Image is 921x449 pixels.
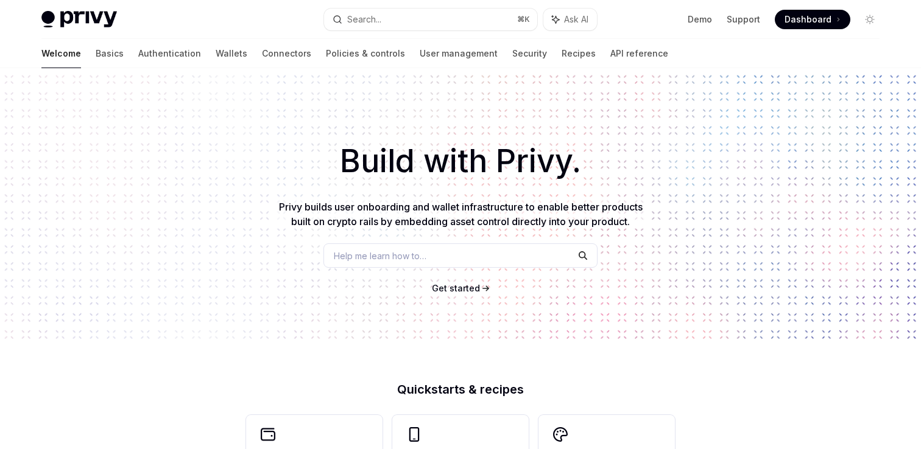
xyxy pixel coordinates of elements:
span: Help me learn how to… [334,249,426,262]
a: Welcome [41,39,81,68]
a: Security [512,39,547,68]
div: Search... [347,12,381,27]
a: Support [727,13,760,26]
a: Demo [688,13,712,26]
a: Basics [96,39,124,68]
span: Dashboard [785,13,831,26]
span: Get started [432,283,480,293]
a: Recipes [562,39,596,68]
a: Authentication [138,39,201,68]
a: Dashboard [775,10,850,29]
a: Get started [432,282,480,294]
a: Wallets [216,39,247,68]
button: Search...⌘K [324,9,537,30]
button: Toggle dark mode [860,10,880,29]
span: Ask AI [564,13,588,26]
h2: Quickstarts & recipes [246,383,675,395]
a: Policies & controls [326,39,405,68]
a: User management [420,39,498,68]
img: light logo [41,11,117,28]
a: Connectors [262,39,311,68]
span: Privy builds user onboarding and wallet infrastructure to enable better products built on crypto ... [279,201,643,228]
span: ⌘ K [517,15,530,24]
a: API reference [610,39,668,68]
button: Ask AI [543,9,597,30]
h1: Build with Privy. [19,137,902,185]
